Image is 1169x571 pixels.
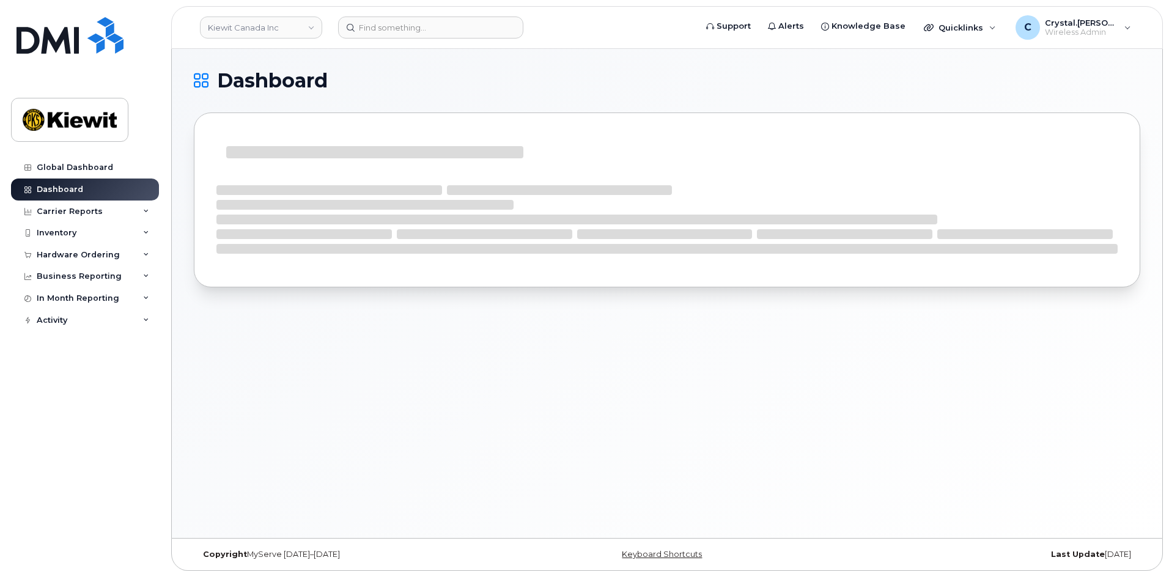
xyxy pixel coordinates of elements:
div: MyServe [DATE]–[DATE] [194,550,509,559]
span: Dashboard [217,72,328,90]
strong: Last Update [1051,550,1105,559]
strong: Copyright [203,550,247,559]
div: [DATE] [825,550,1140,559]
a: Keyboard Shortcuts [622,550,702,559]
